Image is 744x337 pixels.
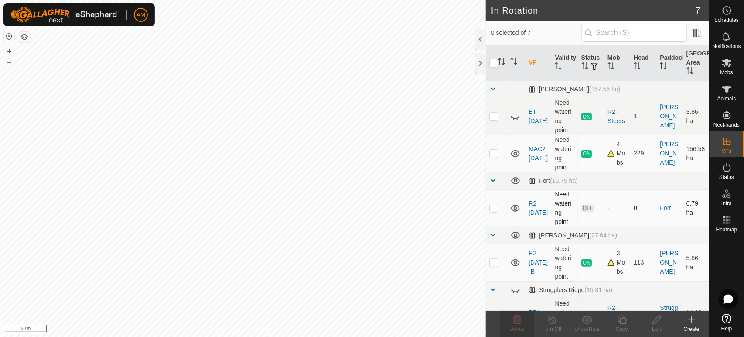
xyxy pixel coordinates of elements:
img: Gallagher Logo [10,7,119,23]
div: - [607,203,627,213]
a: Strugglers Ridge [660,304,678,330]
p-sorticon: Activate to sort [510,59,517,66]
td: Need watering point [551,299,577,336]
td: 113 [630,244,656,281]
span: ON [581,150,592,158]
button: – [4,57,14,68]
a: [PERSON_NAME] [660,103,678,129]
span: Notifications [713,44,741,49]
div: Show/Hide [570,325,604,333]
button: Map Layers [19,32,30,42]
div: 4 Mobs [607,140,627,167]
a: Fort [660,204,671,211]
a: MAC2 [DATE] [529,145,548,162]
td: 5.86 ha [683,244,709,281]
span: (27.64 ha) [589,232,617,239]
span: Neckbands [713,122,740,127]
span: 7 [696,4,700,17]
span: Delete [510,326,525,332]
a: BTH [DATE] [529,309,548,325]
input: Search (S) [582,24,687,42]
td: 2 [630,299,656,336]
div: [PERSON_NAME] [529,232,617,239]
button: + [4,46,14,56]
button: Reset Map [4,31,14,42]
span: 0 selected of 7 [491,28,581,38]
td: Need watering point [551,98,577,135]
span: OFF [581,205,594,212]
span: Schedules [714,17,739,23]
div: Turn Off [535,325,570,333]
p-sorticon: Activate to sort [581,64,588,71]
th: Validity [551,45,577,81]
span: ON [581,113,592,120]
th: VP [525,45,551,81]
div: Strugglers Ridge [529,286,612,294]
span: Infra [721,201,732,206]
th: [GEOGRAPHIC_DATA] Area [683,45,709,81]
a: [PERSON_NAME] [660,141,678,166]
a: Help [710,310,744,335]
a: Contact Us [252,326,277,334]
div: R2-Heifers [607,303,627,331]
span: (157.56 ha) [589,86,621,93]
h2: In Rotation [491,5,696,16]
td: 3.86 ha [683,98,709,135]
div: Copy [604,325,639,333]
span: Status [719,175,734,180]
div: R2-Steers [607,107,627,126]
td: 6.79 ha [683,189,709,227]
th: Head [630,45,656,81]
td: 229 [630,135,656,172]
div: Edit [639,325,674,333]
span: AM [137,10,146,20]
p-sorticon: Activate to sort [498,59,505,66]
td: 14.03 ha [683,299,709,336]
a: BT [DATE] [529,108,548,124]
p-sorticon: Activate to sort [607,64,614,71]
td: Need watering point [551,189,577,227]
div: [PERSON_NAME] [529,86,621,93]
th: Mob [604,45,630,81]
th: Status [578,45,604,81]
span: Help [721,326,732,331]
p-sorticon: Activate to sort [660,64,667,71]
span: VPs [722,148,731,154]
span: Animals [717,96,736,101]
span: Heatmap [716,227,737,232]
td: 156.58 ha [683,135,709,172]
span: (16.75 ha) [550,177,578,184]
span: Mobs [720,70,733,75]
div: Create [674,325,709,333]
span: (15.81 ha) [584,286,612,293]
td: 0 [630,189,656,227]
th: Paddock [656,45,683,81]
a: [PERSON_NAME] [660,250,678,275]
p-sorticon: Activate to sort [686,69,693,76]
div: Fort [529,177,578,185]
td: 1 [630,98,656,135]
a: Privacy Policy [208,326,241,334]
a: R2 [DATE]-B [529,250,548,275]
div: 3 Mobs [607,249,627,276]
span: ON [581,259,592,267]
td: Need watering point [551,135,577,172]
p-sorticon: Activate to sort [634,64,641,71]
p-sorticon: Activate to sort [555,64,562,71]
td: Need watering point [551,244,577,281]
a: R2 [DATE] [529,200,548,216]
